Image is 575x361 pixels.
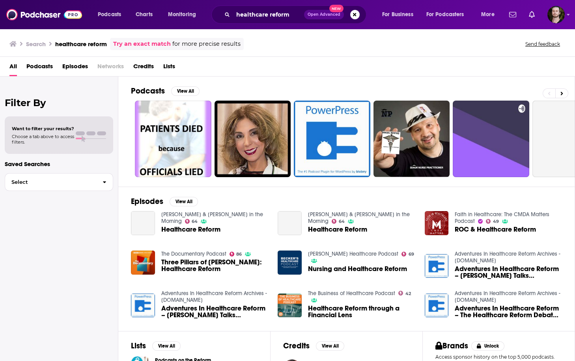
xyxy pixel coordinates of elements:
span: 69 [409,253,414,256]
a: Faith in Healthcare: The CMDA Matters Podcast [455,211,549,224]
a: Three Pillars of Trump: Healthcare Reform [161,259,269,272]
span: New [329,5,344,12]
img: Adventures In Healthcare Reform – Vaughn Stelzenmuller Talks Healthcare Reform [425,254,449,278]
span: Networks [97,60,124,76]
a: Try an exact match [113,39,171,49]
span: 86 [236,253,242,256]
a: CreditsView All [283,341,344,351]
span: for more precise results [172,39,241,49]
button: open menu [92,8,131,21]
span: Charts [136,9,153,20]
a: ROC & Healthcare Reform [455,226,536,233]
span: Healthcare Reform through a Financial Lens [308,305,415,318]
span: Logged in as OutlierAudio [547,6,565,23]
span: 64 [339,220,345,223]
span: Adventures In Healthcare Reform – [PERSON_NAME] Talks Healthcare Reform [455,266,562,279]
a: Healthcare Reform [161,226,220,233]
span: Adventures In Healthcare Reform – [PERSON_NAME] Talks Healthcare Reform [161,305,269,318]
a: Nursing and Healthcare Reform [308,266,407,272]
img: Three Pillars of Trump: Healthcare Reform [131,251,155,275]
a: Healthcare Reform [131,211,155,235]
a: Healthcare Reform [278,211,302,235]
span: Podcasts [98,9,121,20]
span: Select [5,180,96,185]
img: Adventures In Healthcare Reform – Vaughn Stelzenmuller Talks Healthcare Reform [131,294,155,318]
h2: Episodes [131,196,163,206]
span: Open Advanced [308,13,340,17]
span: 64 [192,220,198,223]
a: Show notifications dropdown [506,8,519,21]
a: Becker’s Healthcare Podcast [308,251,398,257]
img: Healthcare Reform through a Financial Lens [278,294,302,318]
button: View All [171,86,200,96]
a: Healthcare Reform [308,226,367,233]
span: Want to filter your results? [12,126,74,131]
a: All [9,60,17,76]
a: 49 [486,219,499,224]
a: 64 [332,219,345,224]
p: Access sponsor history on the top 5,000 podcasts. [435,354,562,360]
a: Adventures In Healthcare Reform – Vaughn Stelzenmuller Talks Healthcare Reform [161,305,269,318]
button: Send feedback [523,41,562,47]
a: The Business of Healthcare Podcast [308,290,395,297]
input: Search podcasts, credits, & more... [233,8,304,21]
img: Adventures In Healthcare Reform – The Healthcare Reform Debate: Helping or Hurting? [425,294,449,318]
span: Choose a tab above to access filters. [12,134,74,145]
a: Billy & Lisa in the Morning [161,211,263,224]
h2: Lists [131,341,146,351]
a: EpisodesView All [131,196,198,206]
a: 69 [401,252,414,256]
a: 86 [230,252,242,256]
button: open menu [162,8,206,21]
span: Monitoring [168,9,196,20]
a: Adventures In Healthcare Reform – The Healthcare Reform Debate: Helping or Hurting? [455,305,562,318]
span: 49 [493,220,499,223]
img: ROC & Healthcare Reform [425,211,449,235]
a: Episodes [62,60,88,76]
span: 42 [405,292,411,296]
img: Nursing and Healthcare Reform [278,251,302,275]
a: Adventures In Healthcare Reform Archives - WebTalkRadio.net [161,290,267,303]
button: open menu [377,8,423,21]
h2: Brands [435,341,468,351]
img: User Profile [547,6,565,23]
button: View All [170,197,198,206]
button: open menu [421,8,476,21]
img: Podchaser - Follow, Share and Rate Podcasts [6,7,82,22]
a: Credits [133,60,154,76]
button: Unlock [471,341,505,351]
a: Adventures In Healthcare Reform Archives - WebTalkRadio.net [455,290,560,303]
a: Adventures In Healthcare Reform – Vaughn Stelzenmuller Talks Healthcare Reform [455,266,562,279]
span: Podcasts [26,60,53,76]
h3: healthcare reform [55,40,107,48]
a: 42 [398,291,411,296]
h3: Search [26,40,46,48]
button: Select [5,173,113,191]
button: View All [152,341,181,351]
button: View All [316,341,344,351]
a: 64 [185,219,198,224]
a: PodcastsView All [131,86,200,96]
button: Show profile menu [547,6,565,23]
a: Lists [163,60,175,76]
h2: Credits [283,341,310,351]
h2: Filter By [5,97,113,108]
span: More [481,9,495,20]
a: Show notifications dropdown [526,8,538,21]
a: ListsView All [131,341,181,351]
